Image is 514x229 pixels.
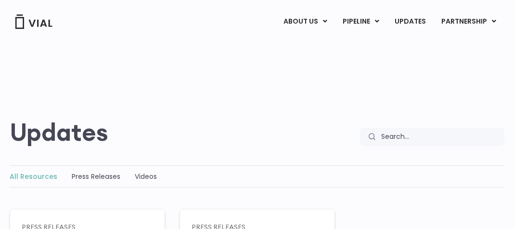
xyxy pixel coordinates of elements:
a: PIPELINEMenu Toggle [335,13,386,30]
a: All Resources [10,172,57,181]
h2: Updates [10,118,108,146]
a: Press Releases [72,172,120,181]
a: UPDATES [387,13,433,30]
a: ABOUT USMenu Toggle [276,13,334,30]
input: Search... [375,128,504,146]
a: Videos [135,172,157,181]
img: Vial Logo [14,14,53,29]
a: PARTNERSHIPMenu Toggle [434,13,504,30]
